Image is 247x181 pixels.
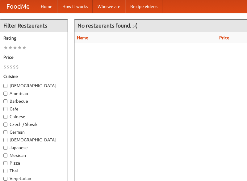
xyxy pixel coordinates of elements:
a: Home [36,0,57,13]
label: [DEMOGRAPHIC_DATA] [3,83,65,89]
li: ★ [3,44,8,51]
input: Czech / Slovak [3,123,7,127]
li: $ [3,63,6,70]
li: $ [6,63,10,70]
a: Who we are [93,0,125,13]
input: Cafe [3,107,7,111]
input: American [3,92,7,96]
li: ★ [13,44,17,51]
h5: Rating [3,35,65,41]
a: FoodMe [0,0,36,13]
label: German [3,129,65,135]
label: American [3,90,65,97]
h5: Cuisine [3,73,65,80]
label: Barbecue [3,98,65,104]
input: Thai [3,169,7,173]
input: [DEMOGRAPHIC_DATA] [3,138,7,142]
a: Recipe videos [125,0,162,13]
ng-pluralize: No restaurants found. :-( [77,23,137,28]
label: Thai [3,168,65,174]
label: Czech / Slovak [3,121,65,127]
label: Chinese [3,114,65,120]
label: Cafe [3,106,65,112]
input: Chinese [3,115,7,119]
input: Pizza [3,161,7,165]
li: ★ [8,44,13,51]
a: How it works [57,0,93,13]
label: Mexican [3,152,65,158]
input: German [3,130,7,134]
li: $ [10,63,13,70]
input: Barbecue [3,99,7,103]
li: $ [16,63,19,70]
li: ★ [17,44,22,51]
input: [DEMOGRAPHIC_DATA] [3,84,7,88]
label: Japanese [3,144,65,151]
li: $ [13,63,16,70]
a: Name [77,35,88,40]
input: Mexican [3,153,7,157]
h4: Filter Restaurants [0,19,68,32]
label: Pizza [3,160,65,166]
input: Japanese [3,146,7,150]
a: Price [219,35,229,40]
input: Vegetarian [3,177,7,181]
h5: Price [3,54,65,60]
li: ★ [22,44,27,51]
label: [DEMOGRAPHIC_DATA] [3,137,65,143]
